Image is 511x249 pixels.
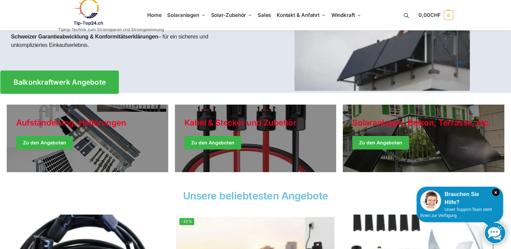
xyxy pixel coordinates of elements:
span: 0,00 [418,12,440,18]
strong: Schweizer Garantieabwicklung & Konformitätserklärungen [11,34,158,39]
img: Customer service [420,190,441,211]
div: Brauchen Sie Hilfe? [420,190,500,206]
i: Schließen [492,189,500,196]
a: Holiday Style [175,105,336,172]
span: Solaranlagen [167,12,199,18]
a: Balkonkraftwerk Angebote [0,71,119,94]
span: Windkraft [331,12,355,18]
span: Sales [258,12,271,18]
span: Unser Support-Team steht Ihnen zur Verfügung [420,207,492,218]
a: Holiday Style [7,105,168,172]
span: Kontakt & Anfahrt [277,12,320,18]
span: 0 [444,10,453,20]
span: Solar-Zubehör [211,12,246,18]
a: 0,00CHF 0 [418,5,453,25]
p: – für ein sicheres und unkompliziertes Einkaufserlebnis. [11,32,250,50]
span: CHF [430,12,441,18]
h2: Unsere beliebtesten Angebote [6,191,506,201]
a: Winter Jackets [343,105,504,172]
p: Tiptop Technik zum Stromsparen und Stromgewinnung [58,28,164,32]
span: Balkonkraftwerk Angebote [13,79,106,86]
